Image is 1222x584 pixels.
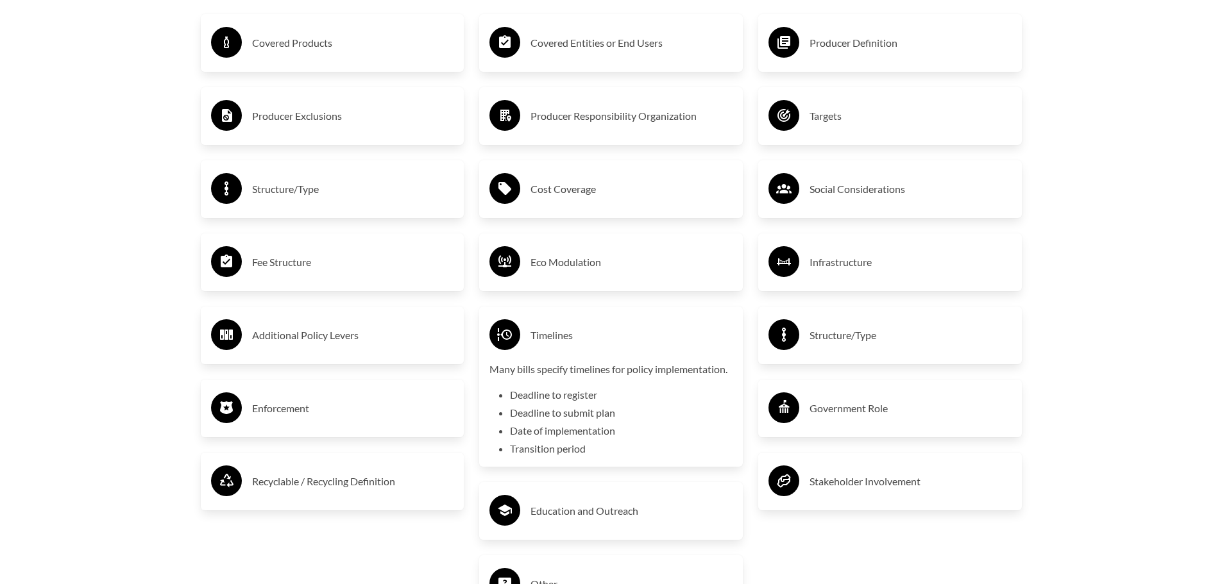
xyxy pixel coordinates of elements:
[810,33,1012,53] h3: Producer Definition
[510,423,733,438] li: Date of implementation
[530,179,733,199] h3: Cost Coverage
[530,325,733,346] h3: Timelines
[810,471,1012,492] h3: Stakeholder Involvement
[810,179,1012,199] h3: Social Considerations
[530,252,733,272] h3: Eco Modulation
[252,325,454,346] h3: Additional Policy Levers
[530,501,733,521] h3: Education and Outreach
[489,362,733,377] p: Many bills specify timelines for policy implementation.
[530,33,733,53] h3: Covered Entities or End Users
[510,441,733,456] li: Transition period
[810,106,1012,126] h3: Targets
[252,106,454,126] h3: Producer Exclusions
[252,179,454,199] h3: Structure/Type
[252,398,454,419] h3: Enforcement
[810,325,1012,346] h3: Structure/Type
[510,387,733,403] li: Deadline to register
[810,252,1012,272] h3: Infrastructure
[530,106,733,126] h3: Producer Responsibility Organization
[252,471,454,492] h3: Recyclable / Recycling Definition
[810,398,1012,419] h3: Government Role
[252,252,454,272] h3: Fee Structure
[252,33,454,53] h3: Covered Products
[510,405,733,421] li: Deadline to submit plan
